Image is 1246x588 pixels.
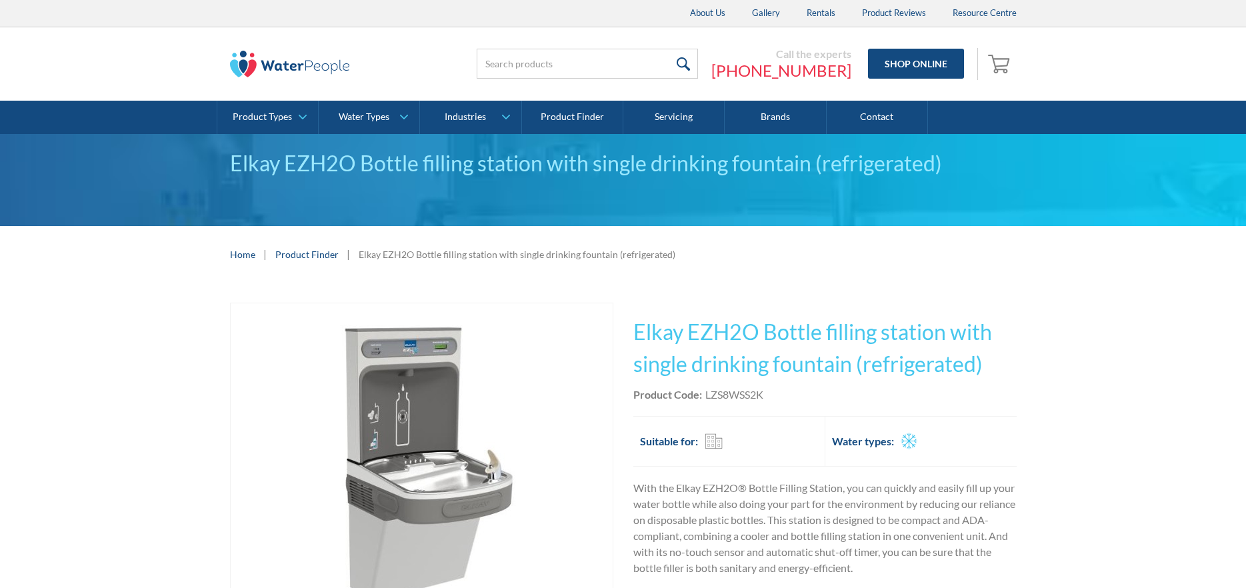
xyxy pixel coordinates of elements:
a: Industries [420,101,521,134]
a: Product Finder [522,101,623,134]
div: Elkay EZH2O Bottle filling station with single drinking fountain (refrigerated) [359,247,675,261]
div: Call the experts [711,47,851,61]
a: Shop Online [868,49,964,79]
img: The Water People [230,51,350,77]
div: Elkay EZH2O Bottle filling station with single drinking fountain (refrigerated) [230,147,1017,179]
a: Product Types [217,101,318,134]
h2: Water types: [832,433,894,449]
div: | [345,246,352,262]
strong: Product Code: [633,388,702,401]
div: | [262,246,269,262]
div: Product Types [233,111,292,123]
img: shopping cart [988,53,1013,74]
a: Open empty cart [985,48,1017,80]
a: Product Finder [275,247,339,261]
a: Home [230,247,255,261]
a: Servicing [623,101,725,134]
div: Water Types [339,111,389,123]
h2: Suitable for: [640,433,698,449]
input: Search products [477,49,698,79]
div: LZS8WSS2K [705,387,763,403]
a: Water Types [319,101,419,134]
div: Industries [445,111,486,123]
a: [PHONE_NUMBER] [711,61,851,81]
a: Brands [725,101,826,134]
h1: Elkay EZH2O Bottle filling station with single drinking fountain (refrigerated) [633,316,1017,380]
p: With the Elkay EZH2O® Bottle Filling Station, you can quickly and easily fill up your water bottl... [633,480,1017,576]
a: Contact [827,101,928,134]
